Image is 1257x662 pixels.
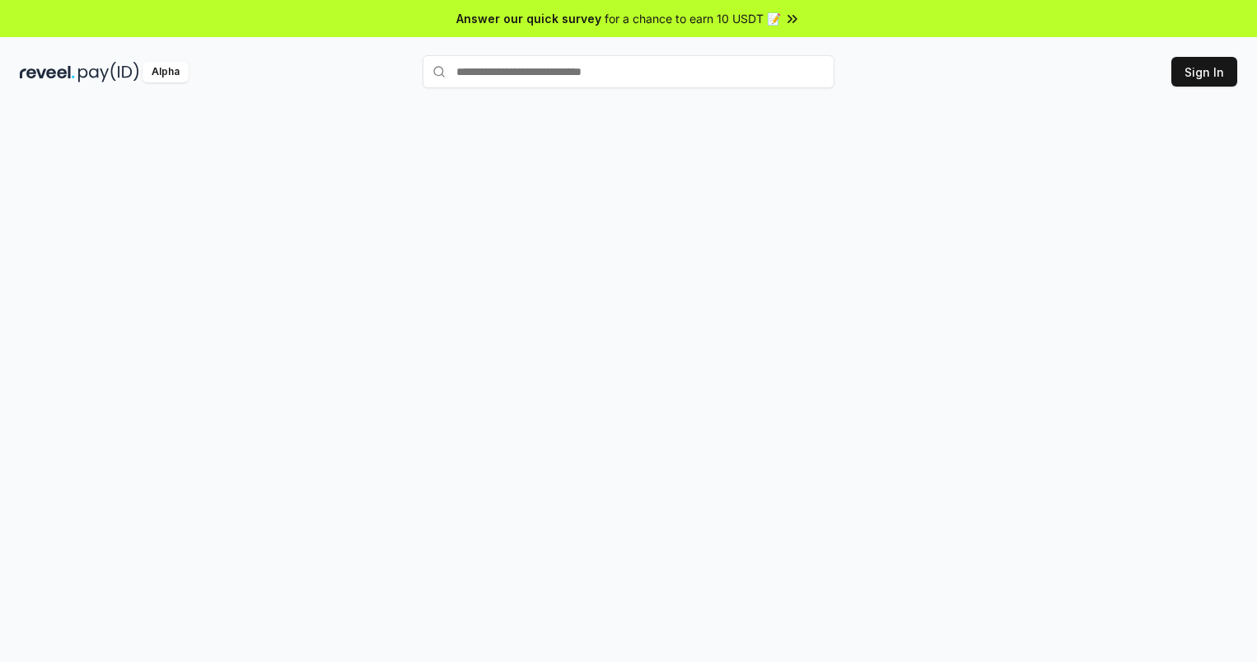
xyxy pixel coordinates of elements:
img: reveel_dark [20,62,75,82]
span: for a chance to earn 10 USDT 📝 [605,10,781,27]
button: Sign In [1171,57,1237,87]
div: Alpha [143,62,189,82]
img: pay_id [78,62,139,82]
span: Answer our quick survey [456,10,601,27]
